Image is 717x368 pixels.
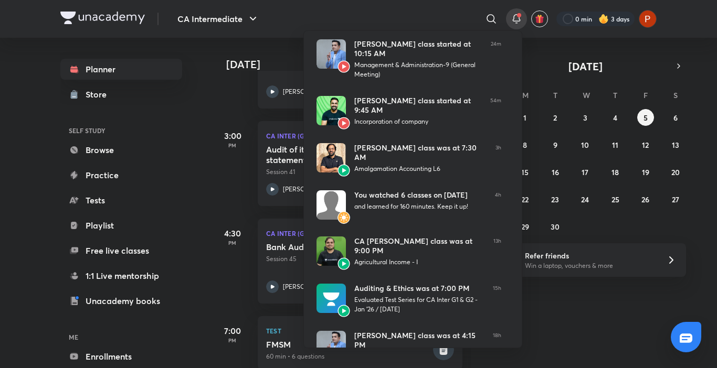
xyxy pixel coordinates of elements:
[354,164,487,174] div: Amalgamation Accounting L6
[354,202,487,211] div: and learned for 160 minutes. Keep it up!
[317,331,346,360] img: Avatar
[493,331,501,361] span: 18h
[491,39,501,79] span: 24m
[338,164,350,177] img: Avatar
[354,295,484,314] div: Evaluated Test Series for CA Inter G1 & G2 - Jan '26 / [DATE]
[317,39,346,69] img: Avatar
[338,117,350,129] img: Avatar
[304,182,514,228] a: AvatarAvatarYou watched 6 classes on [DATE]and learned for 160 minutes. Keep it up!4h
[354,257,485,267] div: Agricultural Income - I
[354,284,484,293] div: Auditing & Ethics was at 7:00 PM
[304,275,514,322] a: AvatarAvatarAuditing & Ethics was at 7:00 PMEvaluated Test Series for CA Inter G1 & G2 - Jan '26 ...
[338,60,350,73] img: Avatar
[495,190,501,220] span: 4h
[354,60,482,79] div: Management & Administration-9 (General Meeting)
[304,228,514,275] a: AvatarAvatarCA [PERSON_NAME] class was at 9:00 PMAgricultural Income - I13h
[317,96,346,125] img: Avatar
[304,88,514,135] a: AvatarAvatar[PERSON_NAME] class started at 9:45 AMIncorporation of company54m
[338,257,350,270] img: Avatar
[354,39,482,58] div: [PERSON_NAME] class started at 10:15 AM
[317,190,346,220] img: Avatar
[317,143,346,172] img: Avatar
[354,96,482,115] div: [PERSON_NAME] class started at 9:45 AM
[304,31,514,88] a: AvatarAvatar[PERSON_NAME] class started at 10:15 AMManagement & Administration-9 (General Meeting...
[338,211,350,224] img: Avatar
[354,236,485,255] div: CA [PERSON_NAME] class was at 9:00 PM
[493,236,501,267] span: 13h
[338,305,350,317] img: Avatar
[490,96,501,126] span: 54m
[354,190,487,200] div: You watched 6 classes on [DATE]
[317,284,346,313] img: Avatar
[354,117,482,126] div: Incorporation of company
[354,331,484,350] div: [PERSON_NAME] class was at 4:15 PM
[304,135,514,182] a: AvatarAvatar[PERSON_NAME] class was at 7:30 AMAmalgamation Accounting L63h
[493,284,501,314] span: 15h
[495,143,501,174] span: 3h
[354,143,487,162] div: [PERSON_NAME] class was at 7:30 AM
[317,236,346,266] img: Avatar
